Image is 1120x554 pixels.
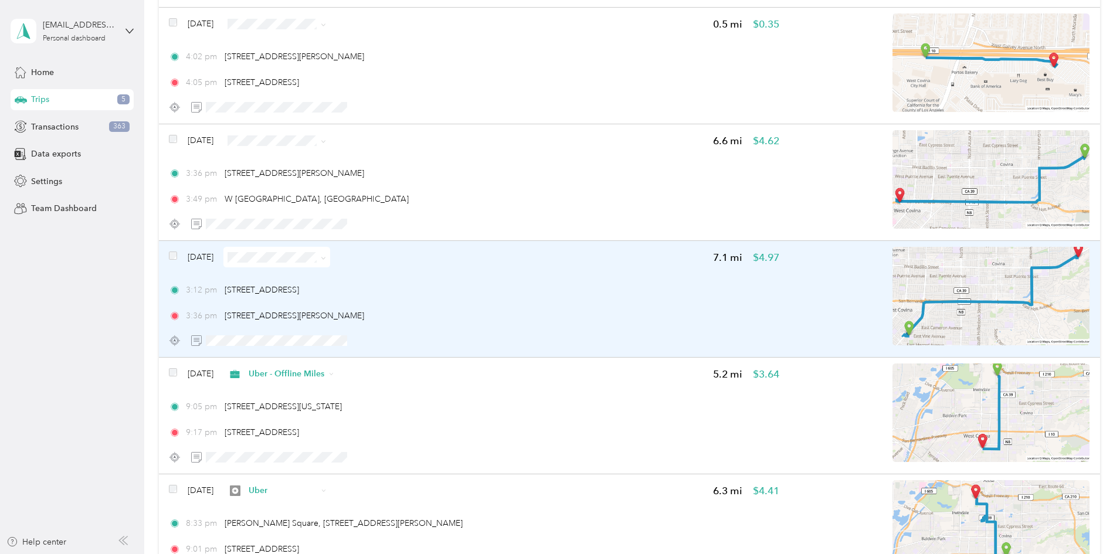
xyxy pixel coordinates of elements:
[31,66,54,79] span: Home
[713,250,742,265] span: 7.1 mi
[186,284,219,296] span: 3:12 pm
[225,518,463,528] span: [PERSON_NAME] Square, [STREET_ADDRESS][PERSON_NAME]
[892,363,1090,462] img: minimap
[6,536,66,548] button: Help center
[186,50,219,63] span: 4:02 pm
[892,130,1090,229] img: minimap
[186,517,219,529] span: 8:33 pm
[117,94,130,105] span: 5
[188,18,213,30] span: [DATE]
[1054,488,1120,554] iframe: Everlance-gr Chat Button Frame
[31,202,97,215] span: Team Dashboard
[713,134,742,148] span: 6.6 mi
[892,13,1090,112] img: minimap
[230,485,240,496] img: Legacy Icon [Uber]
[225,77,299,87] span: [STREET_ADDRESS]
[43,19,116,31] div: [EMAIL_ADDRESS][DOMAIN_NAME]
[188,251,213,263] span: [DATE]
[225,194,409,204] span: W [GEOGRAPHIC_DATA], [GEOGRAPHIC_DATA]
[892,247,1090,345] img: minimap
[188,484,213,497] span: [DATE]
[249,484,317,497] span: Uber
[31,121,79,133] span: Transactions
[188,134,213,147] span: [DATE]
[753,484,779,498] span: $4.41
[249,368,325,380] span: Uber - Offline Miles
[43,35,106,42] div: Personal dashboard
[31,93,49,106] span: Trips
[186,426,219,439] span: 9:17 pm
[225,427,299,437] span: [STREET_ADDRESS]
[713,367,742,382] span: 5.2 mi
[753,17,779,32] span: $0.35
[186,167,219,179] span: 3:36 pm
[225,52,364,62] span: [STREET_ADDRESS][PERSON_NAME]
[31,148,81,160] span: Data exports
[713,17,742,32] span: 0.5 mi
[753,134,779,148] span: $4.62
[188,368,213,380] span: [DATE]
[225,402,342,412] span: [STREET_ADDRESS][US_STATE]
[713,484,742,498] span: 6.3 mi
[186,76,219,89] span: 4:05 pm
[225,311,364,321] span: [STREET_ADDRESS][PERSON_NAME]
[225,285,299,295] span: [STREET_ADDRESS]
[186,310,219,322] span: 3:36 pm
[753,367,779,382] span: $3.64
[753,250,779,265] span: $4.97
[109,121,130,132] span: 363
[186,193,219,205] span: 3:49 pm
[31,175,62,188] span: Settings
[186,400,219,413] span: 9:05 pm
[225,544,299,554] span: [STREET_ADDRESS]
[225,168,364,178] span: [STREET_ADDRESS][PERSON_NAME]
